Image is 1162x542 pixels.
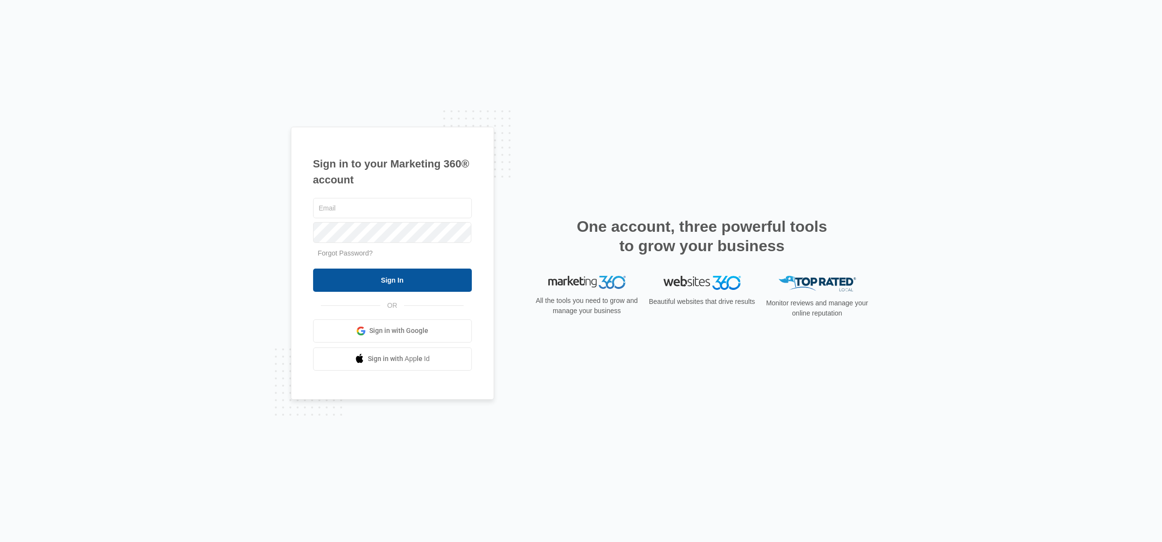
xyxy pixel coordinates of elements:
img: Top Rated Local [779,276,856,292]
a: Forgot Password? [318,249,373,257]
h1: Sign in to your Marketing 360® account [313,156,472,188]
span: Sign in with Google [369,326,428,336]
span: OR [380,301,404,311]
a: Sign in with Google [313,319,472,343]
input: Email [313,198,472,218]
input: Sign In [313,269,472,292]
p: Beautiful websites that drive results [648,297,756,307]
p: Monitor reviews and manage your online reputation [763,298,872,318]
p: All the tools you need to grow and manage your business [533,296,641,316]
h2: One account, three powerful tools to grow your business [574,217,830,256]
img: Marketing 360 [548,276,626,289]
img: Websites 360 [664,276,741,290]
a: Sign in with Apple Id [313,347,472,371]
span: Sign in with Apple Id [368,354,430,364]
